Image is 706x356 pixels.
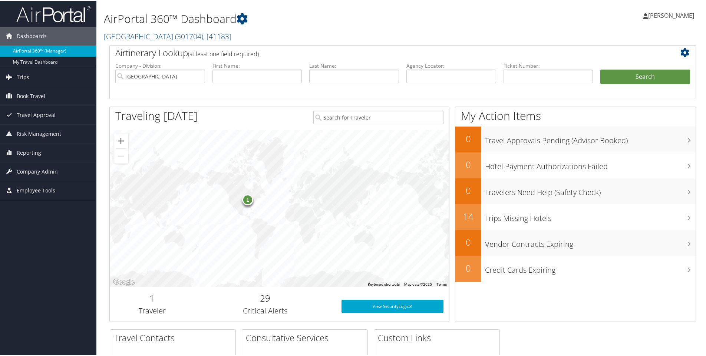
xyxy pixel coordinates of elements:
[504,61,593,69] label: Ticket Number:
[455,126,696,152] a: 0Travel Approvals Pending (Advisor Booked)
[455,229,696,255] a: 0Vendor Contracts Expiring
[16,5,90,22] img: airportal-logo.png
[17,143,41,161] span: Reporting
[17,181,55,199] span: Employee Tools
[112,277,136,286] img: Google
[17,26,47,45] span: Dashboards
[313,110,443,124] input: Search for Traveler
[114,331,235,343] h2: Travel Contacts
[342,299,443,312] a: View SecurityLogic®
[200,291,330,304] h2: 29
[113,148,128,163] button: Zoom out
[436,282,447,286] a: Terms (opens in new tab)
[455,132,481,144] h2: 0
[17,86,45,105] span: Book Travel
[203,31,231,41] span: , [ 41183 ]
[212,61,302,69] label: First Name:
[104,10,502,26] h1: AirPortal 360™ Dashboard
[17,124,61,142] span: Risk Management
[455,255,696,281] a: 0Credit Cards Expiring
[648,11,694,19] span: [PERSON_NAME]
[643,4,702,26] a: [PERSON_NAME]
[115,61,205,69] label: Company - Division:
[17,67,29,86] span: Trips
[246,331,367,343] h2: Consultative Services
[455,107,696,123] h1: My Action Items
[309,61,399,69] label: Last Name:
[17,105,56,124] span: Travel Approval
[115,107,198,123] h1: Traveling [DATE]
[455,235,481,248] h2: 0
[113,133,128,148] button: Zoom in
[485,183,696,197] h3: Travelers Need Help (Safety Check)
[485,235,696,249] h3: Vendor Contracts Expiring
[115,291,189,304] h2: 1
[455,158,481,170] h2: 0
[368,281,400,286] button: Keyboard shortcuts
[115,46,641,58] h2: Airtinerary Lookup
[406,61,496,69] label: Agency Locator:
[600,69,690,84] button: Search
[455,184,481,196] h2: 0
[404,282,432,286] span: Map data ©2025
[242,194,253,205] div: 1
[112,277,136,286] a: Open this area in Google Maps (opens a new window)
[455,204,696,229] a: 14Trips Missing Hotels
[455,152,696,178] a: 0Hotel Payment Authorizations Failed
[200,305,330,315] h3: Critical Alerts
[175,31,203,41] span: ( 301704 )
[485,209,696,223] h3: Trips Missing Hotels
[455,261,481,274] h2: 0
[188,49,259,57] span: (at least one field required)
[485,261,696,275] h3: Credit Cards Expiring
[485,157,696,171] h3: Hotel Payment Authorizations Failed
[455,209,481,222] h2: 14
[485,131,696,145] h3: Travel Approvals Pending (Advisor Booked)
[455,178,696,204] a: 0Travelers Need Help (Safety Check)
[378,331,499,343] h2: Custom Links
[104,31,231,41] a: [GEOGRAPHIC_DATA]
[115,305,189,315] h3: Traveler
[17,162,58,180] span: Company Admin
